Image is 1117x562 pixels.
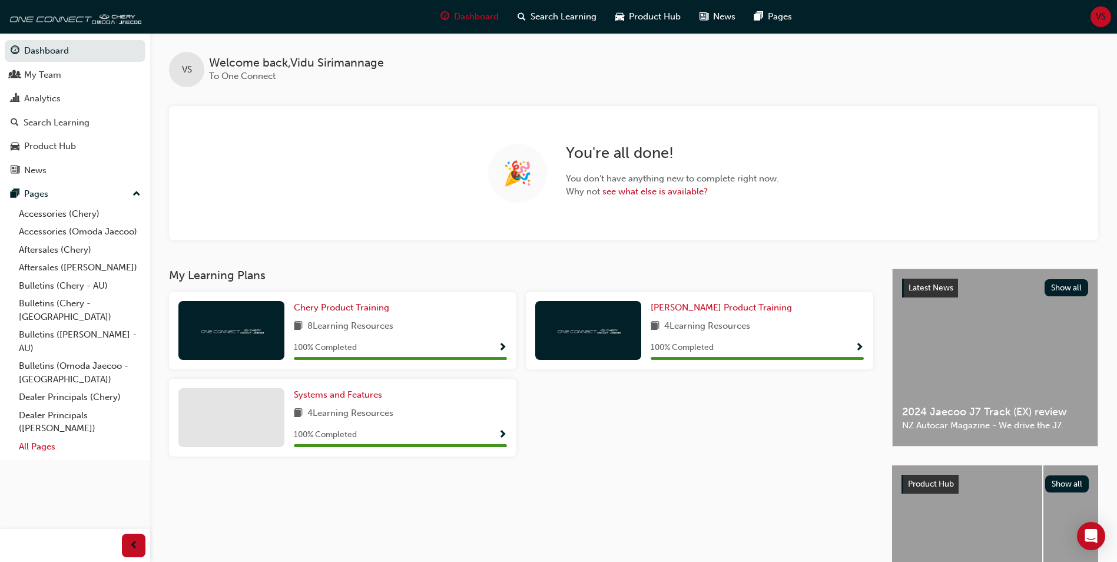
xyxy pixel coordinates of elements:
button: Pages [5,183,145,205]
img: oneconnect [556,325,621,336]
button: DashboardMy TeamAnalyticsSearch LearningProduct HubNews [5,38,145,183]
div: Analytics [24,92,61,105]
a: Latest NewsShow all2024 Jaecoo J7 Track (EX) reviewNZ Autocar Magazine - We drive the J7. [892,269,1098,447]
button: VS [1091,6,1111,27]
span: Latest News [909,283,953,293]
a: Analytics [5,88,145,110]
a: Dealer Principals (Chery) [14,388,145,406]
span: VS [182,63,192,77]
span: Show Progress [498,343,507,353]
span: book-icon [294,406,303,421]
span: Systems and Features [294,389,382,400]
span: 100 % Completed [651,341,714,355]
span: news-icon [11,166,19,176]
a: Product HubShow all [901,475,1089,494]
span: prev-icon [130,538,138,553]
span: car-icon [11,141,19,152]
span: Show Progress [855,343,864,353]
a: Aftersales ([PERSON_NAME]) [14,259,145,277]
a: Bulletins ([PERSON_NAME] - AU) [14,326,145,357]
span: 100 % Completed [294,428,357,442]
a: Chery Product Training [294,301,394,315]
span: pages-icon [11,189,19,200]
a: Dashboard [5,40,145,62]
a: Product Hub [5,135,145,157]
a: Aftersales (Chery) [14,241,145,259]
span: 2024 Jaecoo J7 Track (EX) review [902,405,1088,419]
a: All Pages [14,438,145,456]
a: Systems and Features [294,388,387,402]
div: News [24,164,47,177]
span: chart-icon [11,94,19,104]
a: news-iconNews [690,5,745,29]
a: News [5,160,145,181]
span: 100 % Completed [294,341,357,355]
span: Chery Product Training [294,302,389,313]
a: My Team [5,64,145,86]
span: 🎉 [503,167,532,180]
div: Open Intercom Messenger [1077,522,1105,550]
a: guage-iconDashboard [431,5,508,29]
div: Pages [24,187,48,201]
a: pages-iconPages [745,5,801,29]
span: Why not [566,185,779,199]
span: guage-icon [11,46,19,57]
a: Accessories (Chery) [14,205,145,223]
a: search-iconSearch Learning [508,5,606,29]
div: Search Learning [24,116,90,130]
span: 4 Learning Resources [664,319,750,334]
span: book-icon [294,319,303,334]
span: search-icon [11,118,19,128]
a: [PERSON_NAME] Product Training [651,301,797,315]
a: Bulletins (Chery - AU) [14,277,145,295]
span: Show Progress [498,430,507,441]
a: Bulletins (Chery - [GEOGRAPHIC_DATA]) [14,295,145,326]
button: Show all [1045,475,1089,492]
span: 4 Learning Resources [307,406,393,421]
span: Product Hub [629,10,681,24]
span: Dashboard [454,10,499,24]
button: Show all [1045,279,1089,296]
span: book-icon [651,319,659,334]
span: pages-icon [754,9,763,24]
span: You don't have anything new to complete right now. [566,172,779,186]
span: 8 Learning Resources [307,319,393,334]
span: Search Learning [531,10,596,24]
span: News [713,10,735,24]
img: oneconnect [6,5,141,28]
span: To One Connect [209,71,276,81]
a: Accessories (Omoda Jaecoo) [14,223,145,241]
span: NZ Autocar Magazine - We drive the J7. [902,419,1088,432]
button: Show Progress [498,428,507,442]
a: see what else is available? [602,186,708,197]
div: My Team [24,68,61,82]
span: Welcome back , Vidu Sirimannage [209,57,384,70]
img: oneconnect [199,325,264,336]
a: Latest NewsShow all [902,279,1088,297]
button: Show Progress [855,340,864,355]
a: Bulletins (Omoda Jaecoo - [GEOGRAPHIC_DATA]) [14,357,145,388]
span: up-icon [132,187,141,202]
span: Product Hub [908,479,954,489]
a: car-iconProduct Hub [606,5,690,29]
a: Dealer Principals ([PERSON_NAME]) [14,406,145,438]
h3: My Learning Plans [169,269,873,282]
span: VS [1096,10,1106,24]
span: news-icon [700,9,708,24]
div: Product Hub [24,140,76,153]
span: [PERSON_NAME] Product Training [651,302,792,313]
span: car-icon [615,9,624,24]
span: people-icon [11,70,19,81]
button: Show Progress [498,340,507,355]
span: search-icon [518,9,526,24]
h2: You're all done! [566,144,779,163]
a: Search Learning [5,112,145,134]
span: guage-icon [440,9,449,24]
span: Pages [768,10,792,24]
